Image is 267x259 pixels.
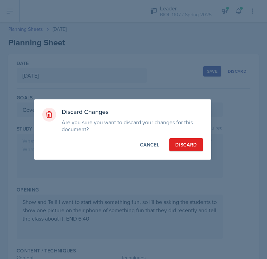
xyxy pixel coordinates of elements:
[62,108,203,116] h3: Discard Changes
[175,141,197,148] div: Discard
[62,119,203,133] p: Are you sure you want to discard your changes for this document?
[134,138,165,151] button: Cancel
[169,138,203,151] button: Discard
[140,141,159,148] div: Cancel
